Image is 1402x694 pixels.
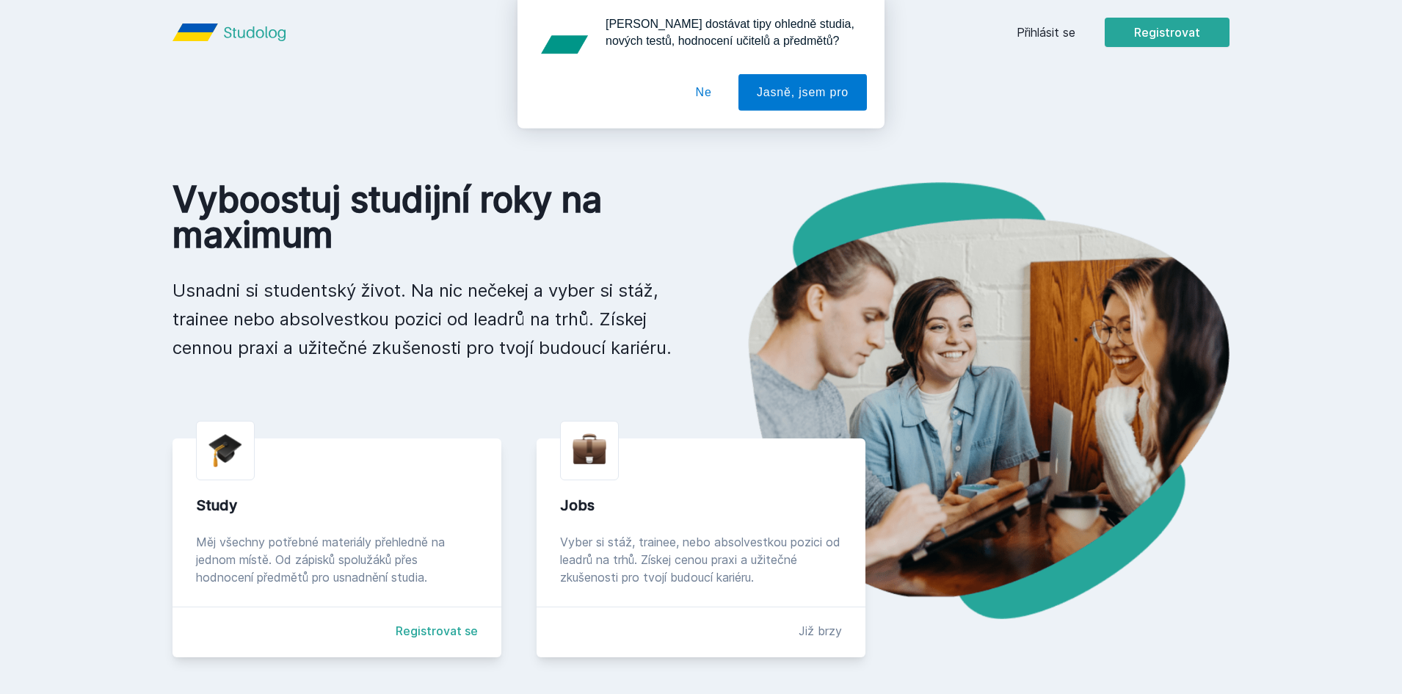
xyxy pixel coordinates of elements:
a: Registrovat se [396,622,478,640]
img: notification icon [535,18,594,76]
div: Vyber si stáž, trainee, nebo absolvestkou pozici od leadrů na trhů. Získej cenou praxi a užitečné... [560,533,842,586]
div: Měj všechny potřebné materiály přehledně na jednom místě. Od zápisků spolužáků přes hodnocení pře... [196,533,478,586]
div: Již brzy [799,622,842,640]
button: Jasně, jsem pro [738,76,867,113]
p: Usnadni si studentský život. Na nic nečekej a vyber si stáž, trainee nebo absolvestkou pozici od ... [172,276,678,362]
img: graduation-cap.png [208,433,242,468]
img: hero.png [701,182,1230,619]
h1: Vyboostuj studijní roky na maximum [172,182,678,253]
div: [PERSON_NAME] dostávat tipy ohledně studia, nových testů, hodnocení učitelů a předmětů? [594,18,867,51]
button: Ne [678,76,730,113]
img: briefcase.png [573,430,606,468]
div: Study [196,495,478,516]
div: Jobs [560,495,842,516]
